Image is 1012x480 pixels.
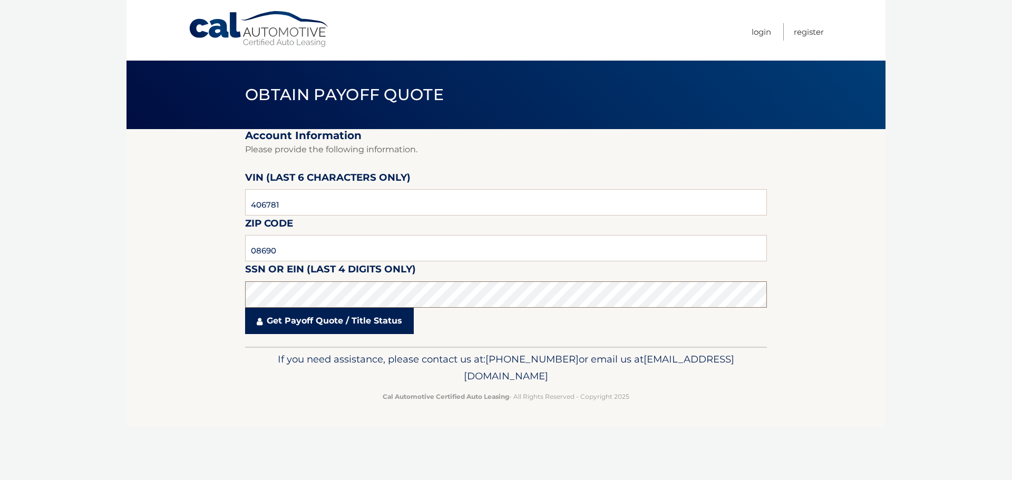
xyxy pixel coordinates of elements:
[485,353,579,365] span: [PHONE_NUMBER]
[752,23,771,41] a: Login
[245,215,293,235] label: Zip Code
[252,351,760,385] p: If you need assistance, please contact us at: or email us at
[383,393,509,400] strong: Cal Automotive Certified Auto Leasing
[245,142,767,157] p: Please provide the following information.
[245,308,414,334] a: Get Payoff Quote / Title Status
[245,85,444,104] span: Obtain Payoff Quote
[252,391,760,402] p: - All Rights Reserved - Copyright 2025
[245,261,416,281] label: SSN or EIN (last 4 digits only)
[245,129,767,142] h2: Account Information
[188,11,330,48] a: Cal Automotive
[245,170,411,189] label: VIN (last 6 characters only)
[794,23,824,41] a: Register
